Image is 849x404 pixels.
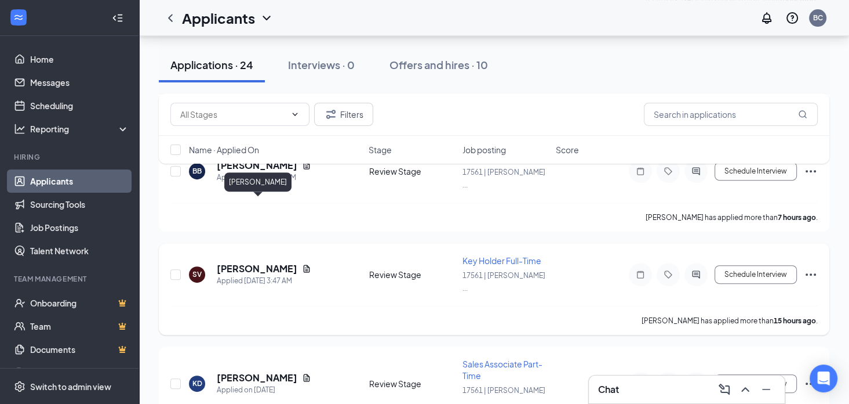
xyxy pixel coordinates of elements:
[689,270,703,279] svg: ActiveChat
[369,144,392,156] span: Stage
[30,123,130,135] div: Reporting
[302,264,311,273] svg: Document
[369,378,456,389] div: Review Stage
[14,123,25,135] svg: Analysis
[813,13,823,23] div: BC
[642,316,818,326] p: [PERSON_NAME] has applied more than .
[163,11,177,25] svg: ChevronLeft
[646,212,818,222] p: [PERSON_NAME] has applied more than .
[14,152,127,162] div: Hiring
[302,373,311,383] svg: Document
[314,103,373,126] button: Filter Filters
[736,380,755,399] button: ChevronUp
[30,48,129,71] a: Home
[778,213,816,222] b: 7 hours ago
[774,316,816,325] b: 15 hours ago
[288,57,355,72] div: Interviews · 0
[217,172,311,183] div: Applied [DATE] 11:13 AM
[760,11,774,25] svg: Notifications
[189,144,259,156] span: Name · Applied On
[192,269,202,279] div: SV
[633,270,647,279] svg: Note
[217,262,297,275] h5: [PERSON_NAME]
[798,110,807,119] svg: MagnifyingGlass
[182,8,255,28] h1: Applicants
[715,380,734,399] button: ComposeMessage
[30,71,129,94] a: Messages
[556,144,579,156] span: Score
[757,380,775,399] button: Minimize
[217,384,311,396] div: Applied on [DATE]
[217,371,297,384] h5: [PERSON_NAME]
[30,315,129,338] a: TeamCrown
[30,216,129,239] a: Job Postings
[810,365,837,392] div: Open Intercom Messenger
[30,239,129,262] a: Talent Network
[462,168,545,189] span: 17561 | [PERSON_NAME] ...
[785,11,799,25] svg: QuestionInfo
[30,338,129,361] a: DocumentsCrown
[804,268,818,282] svg: Ellipses
[14,274,127,284] div: Team Management
[30,169,129,193] a: Applicants
[14,381,25,392] svg: Settings
[217,275,311,287] div: Applied [DATE] 3:47 AM
[738,383,752,396] svg: ChevronUp
[112,12,123,24] svg: Collapse
[260,11,274,25] svg: ChevronDown
[644,103,818,126] input: Search in applications
[715,374,797,393] button: Schedule Interview
[192,378,202,388] div: KD
[715,265,797,284] button: Schedule Interview
[759,383,773,396] svg: Minimize
[369,269,456,280] div: Review Stage
[224,172,291,192] div: [PERSON_NAME]
[180,108,286,121] input: All Stages
[324,107,338,121] svg: Filter
[170,57,253,72] div: Applications · 24
[462,271,545,293] span: 17561 | [PERSON_NAME] ...
[30,381,111,392] div: Switch to admin view
[13,12,24,23] svg: WorkstreamLogo
[804,377,818,391] svg: Ellipses
[462,255,541,266] span: Key Holder Full-Time
[462,144,506,156] span: Job posting
[30,361,129,384] a: SurveysCrown
[30,94,129,117] a: Scheduling
[290,110,300,119] svg: ChevronDown
[598,383,619,396] h3: Chat
[661,270,675,279] svg: Tag
[30,193,129,216] a: Sourcing Tools
[462,359,542,381] span: Sales Associate Part-Time
[389,57,488,72] div: Offers and hires · 10
[717,383,731,396] svg: ComposeMessage
[30,291,129,315] a: OnboardingCrown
